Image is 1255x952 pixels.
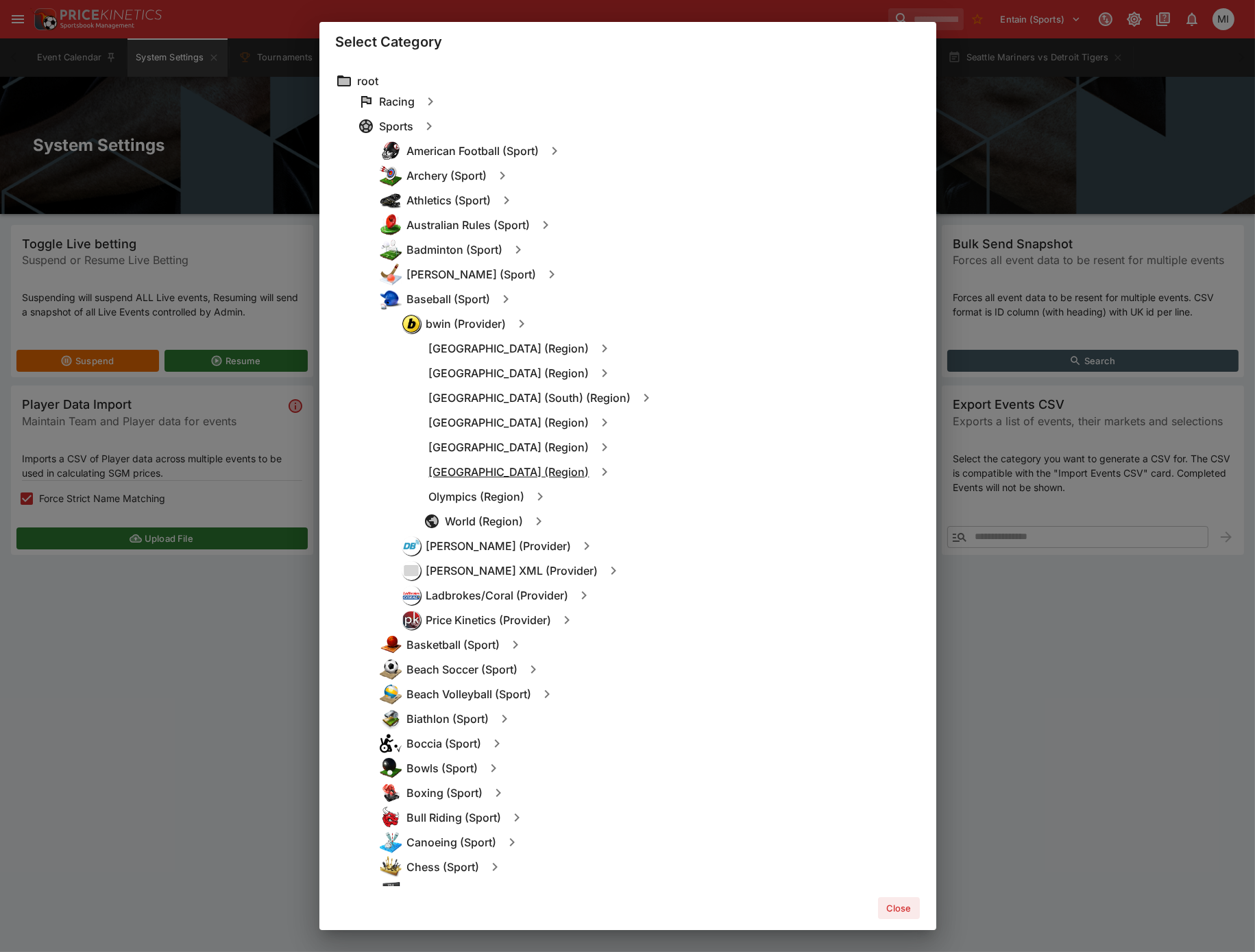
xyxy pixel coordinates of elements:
div: Price Kinetics [402,610,421,630]
div: bwin [402,314,421,333]
h6: Beach Soccer (Sport) [407,663,518,677]
h6: Sports [380,119,414,134]
img: beach_volleyball.png [380,683,402,705]
h6: [GEOGRAPHIC_DATA] (Region) [429,366,589,381]
img: pricekinetics.png [402,611,420,629]
h6: Badminton (Sport) [407,243,503,257]
img: other.png [380,708,402,730]
h6: Beach Volleyball (Sport) [407,687,532,702]
img: bull_riding.png [380,807,402,829]
img: australian_rules.png [380,214,402,236]
img: bowls.png [380,757,402,779]
img: american_football.png [380,140,402,162]
h6: [GEOGRAPHIC_DATA] (South) (Region) [429,391,631,405]
img: badminton.png [380,239,402,261]
img: bwin.png [402,315,420,333]
h6: Price Kinetics (Provider) [426,613,552,628]
img: basketball.png [380,634,402,656]
h6: [GEOGRAPHIC_DATA] (Region) [429,416,589,430]
img: chess.png [380,856,402,878]
img: baseball.png [380,288,402,310]
h6: [GEOGRAPHIC_DATA] (Region) [429,465,589,479]
img: ladbrokescoral.png [402,591,420,599]
img: archery.png [380,165,402,187]
h6: [GEOGRAPHIC_DATA] (Region) [429,440,589,455]
h6: [PERSON_NAME] XML (Provider) [426,564,598,578]
h6: Chess (Sport) [407,860,480,874]
h6: Boccia (Sport) [407,737,482,751]
h6: [PERSON_NAME] (Sport) [407,267,537,282]
h6: Basketball (Sport) [407,638,500,652]
img: specials.png [380,881,402,903]
h6: Racing [380,95,415,109]
img: beach_soccer.png [380,658,402,680]
h6: bwin (Provider) [426,317,507,331]
img: donbest.png [402,537,420,555]
button: Close [878,897,920,919]
img: boxing.png [380,782,402,804]
h6: World (Region) [446,514,524,529]
h6: Archery (Sport) [407,169,487,183]
h6: Baseball (Sport) [407,292,491,307]
img: canoeing.png [380,831,402,853]
h6: American Football (Sport) [407,144,539,158]
div: Select Category [319,22,936,62]
img: athletics.png [380,189,402,211]
h6: [GEOGRAPHIC_DATA] (Region) [429,342,589,356]
div: Ladbrokes/Coral [402,586,421,605]
div: Don Best [402,536,421,556]
h6: Bull Riding (Sport) [407,811,502,825]
img: boccia.png [380,733,402,754]
h6: root [358,74,379,88]
h6: Biathlon (Sport) [407,712,489,726]
h6: Australian Rules (Sport) [407,218,531,233]
h6: Canoeing (Sport) [407,835,497,850]
div: Don Best XML [402,561,421,580]
h6: Christmas Specials (Sport) [407,885,546,899]
h6: Bowls (Sport) [407,761,478,776]
h6: [PERSON_NAME] (Provider) [426,539,572,554]
h6: Olympics (Region) [429,490,525,504]
h6: Ladbrokes/Coral (Provider) [426,588,569,603]
h6: Boxing (Sport) [407,786,483,800]
h6: Athletics (Sport) [407,193,491,208]
img: other.png [402,562,420,580]
img: bandy.png [380,263,402,285]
